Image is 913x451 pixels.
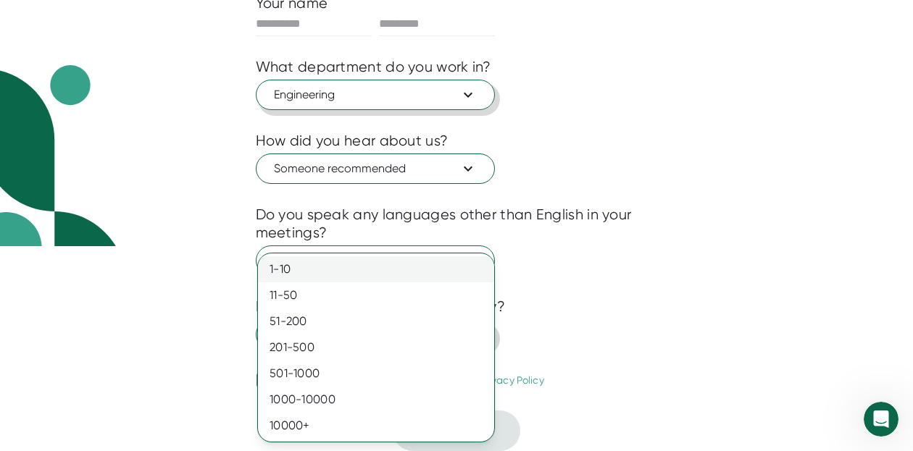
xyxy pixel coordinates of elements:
div: 501-1000 [258,361,494,387]
div: 1-10 [258,256,494,282]
div: 201-500 [258,334,494,361]
div: 51-200 [258,308,494,334]
iframe: Intercom live chat [864,402,899,437]
div: 11-50 [258,282,494,308]
div: 10000+ [258,413,494,439]
div: 1000-10000 [258,387,494,413]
